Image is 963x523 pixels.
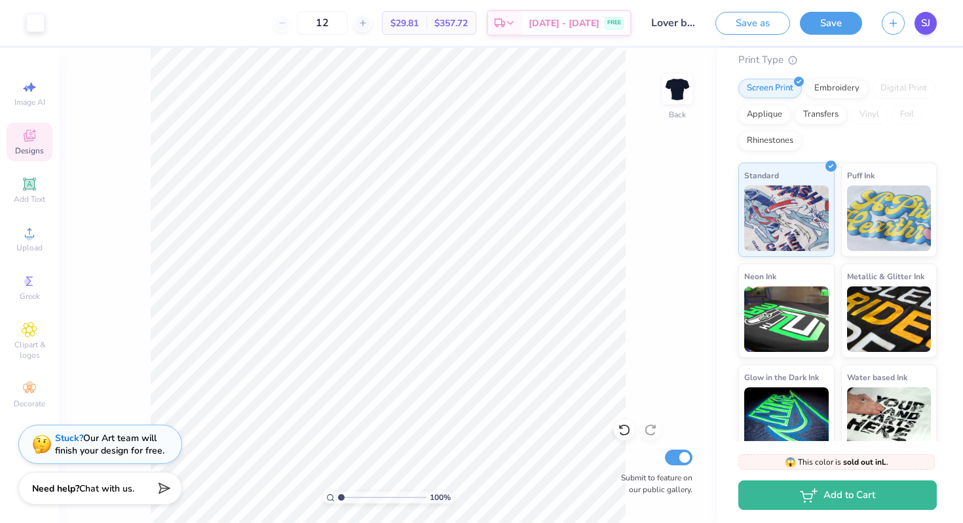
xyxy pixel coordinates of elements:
span: Puff Ink [847,168,875,182]
span: $29.81 [390,16,419,30]
img: Back [664,76,690,102]
span: 😱 [785,456,796,469]
span: Neon Ink [744,269,776,283]
span: FREE [607,18,621,28]
span: Water based Ink [847,370,907,384]
span: SJ [921,16,930,31]
label: Submit to feature on our public gallery. [614,472,692,495]
div: Embroidery [806,79,868,98]
span: Designs [15,145,44,156]
span: Greek [20,291,40,301]
span: 100 % [430,492,451,503]
span: Decorate [14,398,45,409]
div: Screen Print [738,79,802,98]
strong: Need help? [32,482,79,495]
span: [DATE] - [DATE] [529,16,599,30]
strong: Stuck? [55,432,83,444]
span: $357.72 [434,16,468,30]
div: Transfers [795,105,847,125]
div: Print Type [738,52,937,68]
img: Glow in the Dark Ink [744,387,829,453]
img: Puff Ink [847,185,932,251]
div: Applique [738,105,791,125]
span: Clipart & logos [7,339,52,360]
span: Add Text [14,194,45,204]
div: Rhinestones [738,131,802,151]
span: Glow in the Dark Ink [744,370,819,384]
span: This color is . [785,456,888,468]
span: Standard [744,168,779,182]
div: Our Art team will finish your design for free. [55,432,164,457]
div: Foil [892,105,922,125]
input: – – [297,11,348,35]
span: Image AI [14,97,45,107]
span: Upload [16,242,43,253]
div: Vinyl [851,105,888,125]
button: Save as [715,12,790,35]
input: Untitled Design [641,10,706,36]
a: SJ [915,12,937,35]
img: Water based Ink [847,387,932,453]
img: Standard [744,185,829,251]
button: Save [800,12,862,35]
img: Metallic & Glitter Ink [847,286,932,352]
div: Back [669,109,686,121]
span: Metallic & Glitter Ink [847,269,924,283]
span: Chat with us. [79,482,134,495]
button: Add to Cart [738,480,937,510]
strong: sold out in L [843,457,886,467]
img: Neon Ink [744,286,829,352]
div: Digital Print [872,79,935,98]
